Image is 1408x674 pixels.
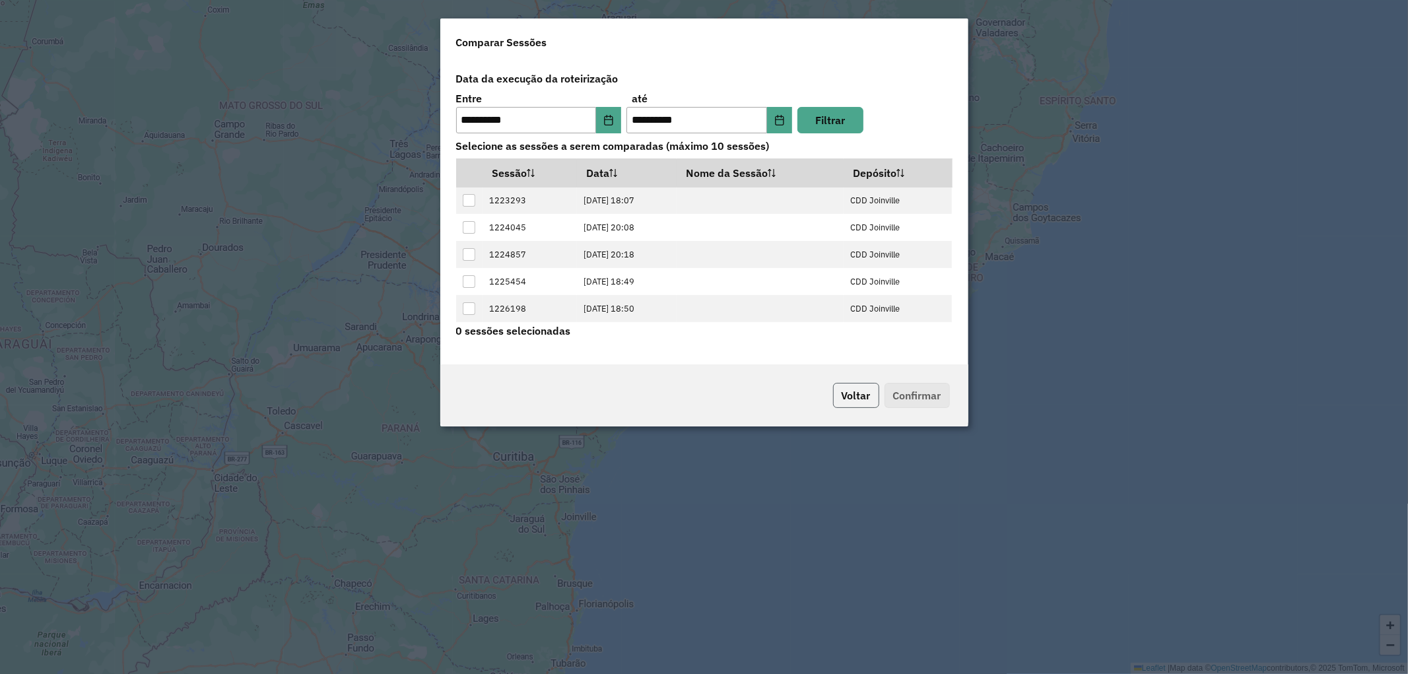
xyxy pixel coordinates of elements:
[844,322,952,349] td: CDD Joinville
[577,241,677,268] td: [DATE] 20:18
[844,241,952,268] td: CDD Joinville
[448,66,960,91] label: Data da execução da roteirização
[577,268,677,295] td: [DATE] 18:49
[456,34,547,50] h4: Comparar Sessões
[632,90,648,106] label: até
[577,187,677,214] td: [DATE] 18:07
[483,295,577,322] td: 1226198
[483,158,577,187] th: Sessão
[483,187,577,214] td: 1223293
[844,214,952,241] td: CDD Joinville
[844,268,952,295] td: CDD Joinville
[456,323,571,339] label: 0 sessões selecionadas
[844,295,952,322] td: CDD Joinville
[577,158,677,187] th: Data
[448,133,960,158] label: Selecione as sessões a serem comparadas (máximo 10 sessões)
[483,268,577,295] td: 1225454
[596,107,621,133] button: Choose Date
[677,158,844,187] th: Nome da Sessão
[767,107,792,133] button: Choose Date
[456,90,483,106] label: Entre
[483,214,577,241] td: 1224045
[577,214,677,241] td: [DATE] 20:08
[844,187,952,214] td: CDD Joinville
[797,107,863,133] button: Filtrar
[577,295,677,322] td: [DATE] 18:50
[844,158,952,187] th: Depósito
[483,322,577,349] td: 1227036
[577,322,677,349] td: [DATE] 19:35
[833,383,879,408] button: Voltar
[483,241,577,268] td: 1224857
